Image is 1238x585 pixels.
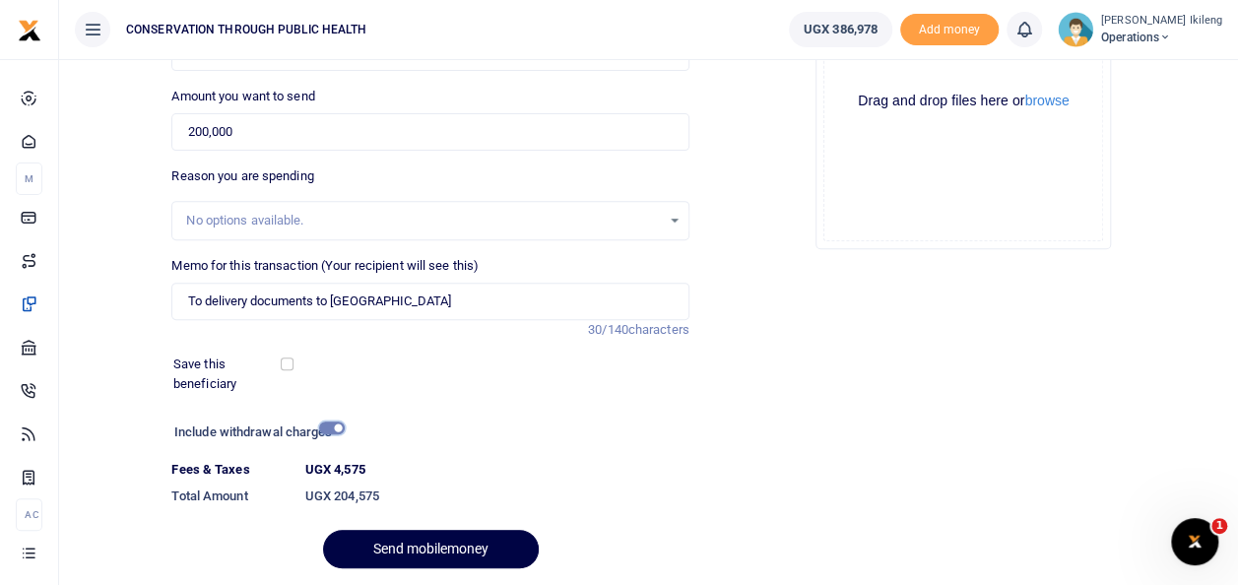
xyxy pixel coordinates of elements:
[163,460,296,480] dt: Fees & Taxes
[1058,12,1093,47] img: profile-user
[1024,94,1069,107] button: browse
[1171,518,1218,565] iframe: Intercom live chat
[118,21,374,38] span: CONSERVATION THROUGH PUBLIC HEALTH
[588,322,628,337] span: 30/140
[174,424,336,440] h6: Include withdrawal charges
[789,12,892,47] a: UGX 386,978
[781,12,900,47] li: Wallet ballance
[628,322,689,337] span: characters
[16,498,42,531] li: Ac
[900,14,999,46] span: Add money
[171,488,289,504] h6: Total Amount
[323,530,539,568] button: Send mobilemoney
[305,460,365,480] label: UGX 4,575
[1101,29,1222,46] span: Operations
[173,355,284,393] label: Save this beneficiary
[900,21,999,35] a: Add money
[171,113,688,151] input: UGX
[804,20,878,39] span: UGX 386,978
[16,162,42,195] li: M
[305,488,689,504] h6: UGX 204,575
[1211,518,1227,534] span: 1
[1058,12,1222,47] a: profile-user [PERSON_NAME] Ikileng Operations
[186,211,660,230] div: No options available.
[171,87,314,106] label: Amount you want to send
[18,22,41,36] a: logo-small logo-large logo-large
[1101,13,1222,30] small: [PERSON_NAME] Ikileng
[171,256,479,276] label: Memo for this transaction (Your recipient will see this)
[824,92,1102,110] div: Drag and drop files here or
[171,166,313,186] label: Reason you are spending
[900,14,999,46] li: Toup your wallet
[171,283,688,320] input: Enter extra information
[18,19,41,42] img: logo-small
